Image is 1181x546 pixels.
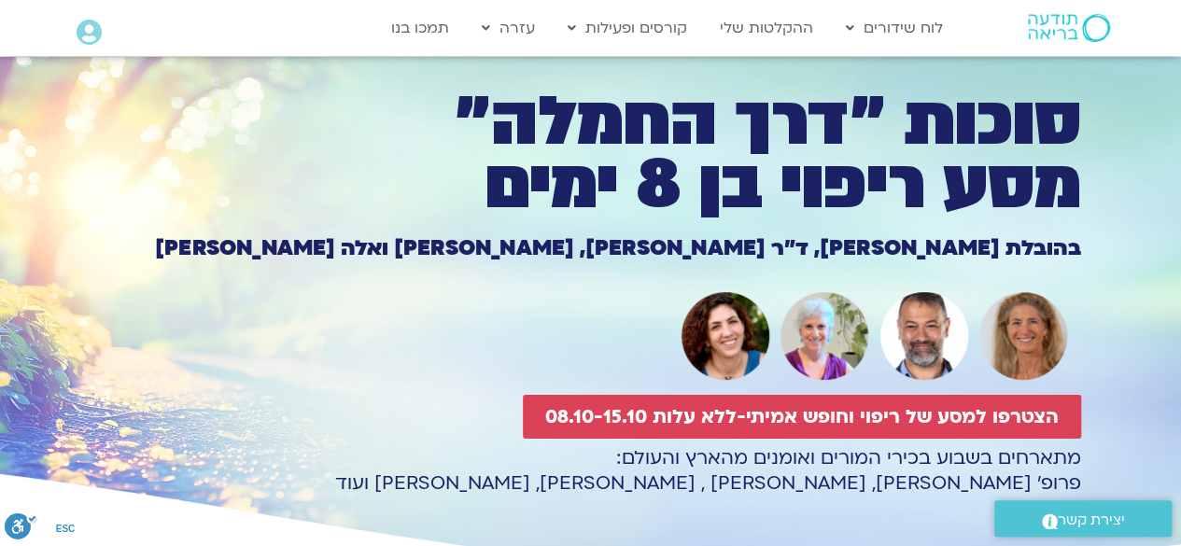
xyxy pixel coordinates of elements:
span: יצירת קשר [1058,508,1125,533]
a: קורסים ופעילות [558,10,696,46]
a: לוח שידורים [837,10,952,46]
span: הצטרפו למסע של ריפוי וחופש אמיתי-ללא עלות 08.10-15.10 [545,406,1059,427]
a: הצטרפו למסע של ריפוי וחופש אמיתי-ללא עלות 08.10-15.10 [523,395,1081,439]
a: עזרה [472,10,544,46]
p: מתארחים בשבוע בכירי המורים ואומנים מהארץ והעולם: פרופ׳ [PERSON_NAME], [PERSON_NAME] , [PERSON_NAM... [101,445,1081,496]
h1: סוכות ״דרך החמלה״ מסע ריפוי בן 8 ימים [101,91,1081,217]
img: תודעה בריאה [1028,14,1110,42]
a: יצירת קשר [994,500,1172,537]
a: תמכו בנו [382,10,458,46]
a: ההקלטות שלי [710,10,822,46]
h1: בהובלת [PERSON_NAME], ד״ר [PERSON_NAME], [PERSON_NAME] ואלה [PERSON_NAME] [101,238,1081,259]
